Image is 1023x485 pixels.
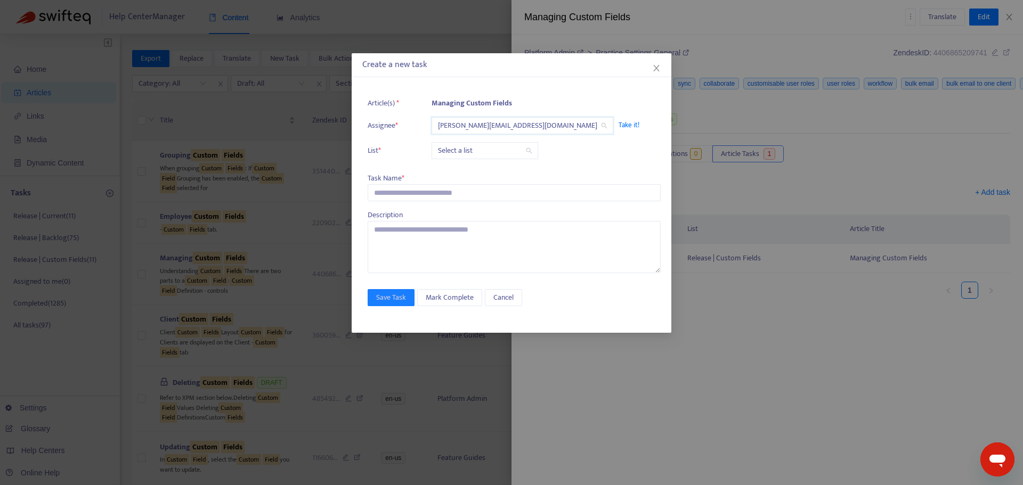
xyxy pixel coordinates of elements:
div: Create a new task [362,59,661,71]
span: Description [368,209,403,221]
span: Assignee [368,120,405,131]
div: Task Name [368,172,661,184]
span: search [601,122,607,129]
button: Close [651,62,662,74]
b: Managing Custom Fields [432,97,512,109]
iframe: Button to launch messaging window [980,442,1014,476]
span: Article(s) [368,97,405,109]
span: Mark Complete [426,292,474,303]
button: Save Task [368,289,415,306]
button: Mark Complete [417,289,482,306]
span: Cancel [493,292,514,303]
button: Cancel [485,289,522,306]
span: List [368,145,405,157]
span: Take it! [619,120,725,130]
span: search [526,147,532,154]
span: close [652,64,661,72]
span: kelly.sofia@fyi.app [438,118,607,134]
